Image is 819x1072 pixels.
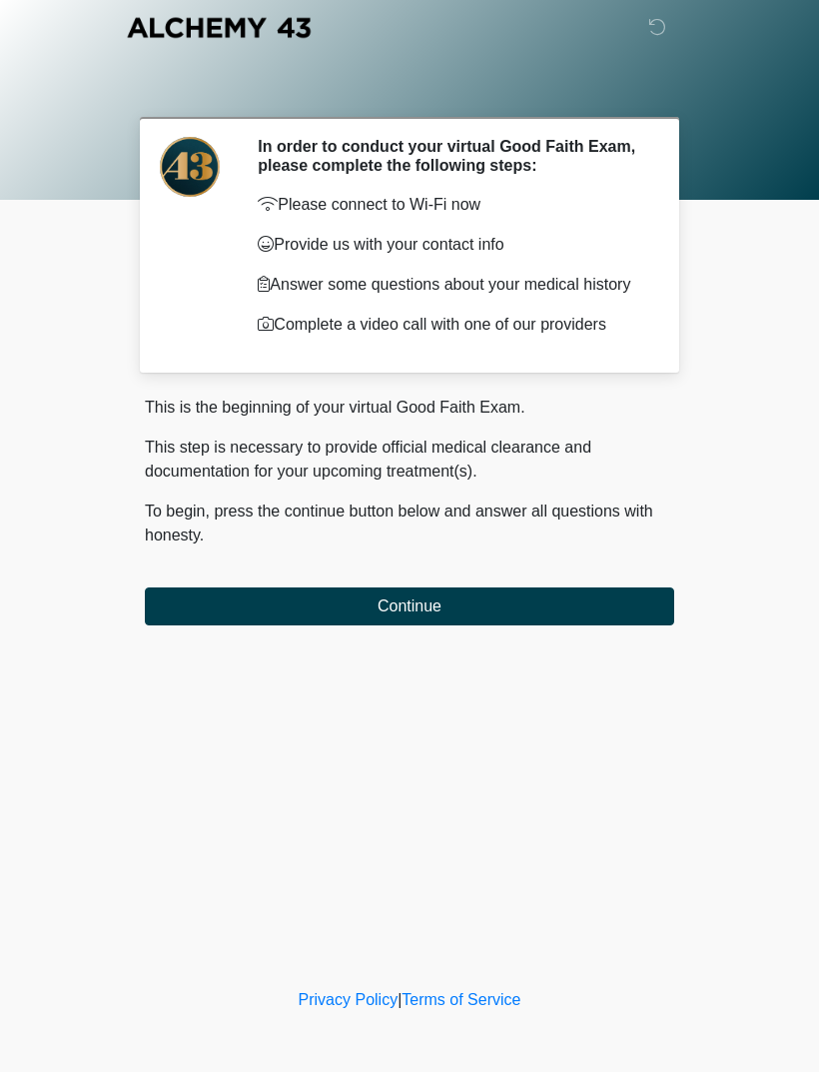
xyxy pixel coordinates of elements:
[299,991,399,1008] a: Privacy Policy
[160,137,220,197] img: Agent Avatar
[402,991,520,1008] a: Terms of Service
[145,396,674,420] p: This is the beginning of your virtual Good Faith Exam.
[258,193,644,217] p: Please connect to Wi-Fi now
[145,500,674,547] p: To begin, press the continue button below and answer all questions with honesty.
[258,233,644,257] p: Provide us with your contact info
[258,137,644,175] h2: In order to conduct your virtual Good Faith Exam, please complete the following steps:
[130,72,689,109] h1: ‎ ‎ ‎ ‎
[258,313,644,337] p: Complete a video call with one of our providers
[258,273,644,297] p: Answer some questions about your medical history
[125,15,313,40] img: Alchemy 43 Logo
[145,587,674,625] button: Continue
[398,991,402,1008] a: |
[145,436,674,484] p: This step is necessary to provide official medical clearance and documentation for your upcoming ...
